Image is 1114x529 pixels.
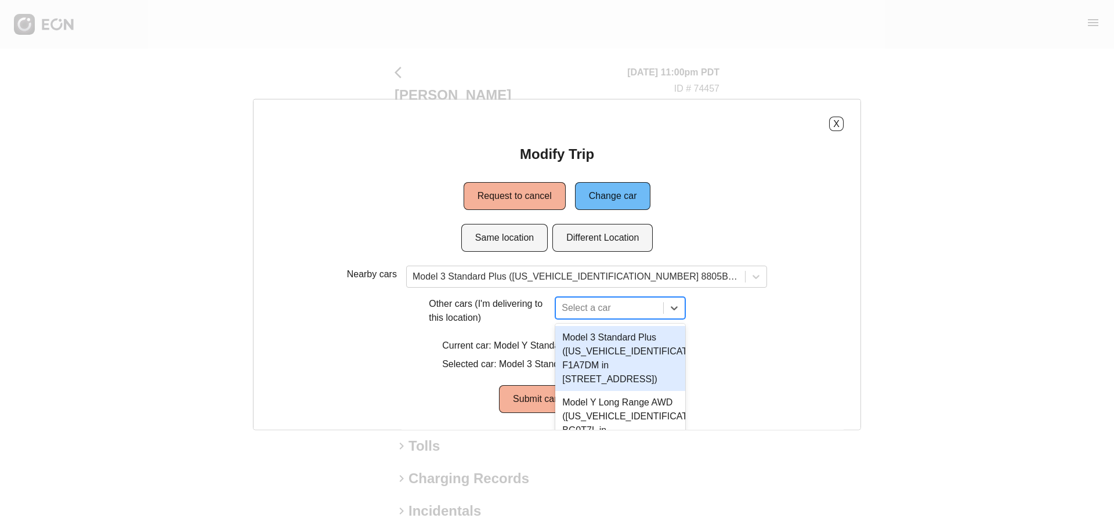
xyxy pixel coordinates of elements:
p: Selected car: Model 3 Standard Plus (8805B0 in 89119) [442,357,672,371]
button: Change car [575,182,651,210]
h2: Modify Trip [520,145,594,164]
div: Model 3 Standard Plus ([US_VEHICLE_IDENTIFICATION_NUMBER] F1A7DM in [STREET_ADDRESS]) [555,326,685,391]
button: Request to cancel [464,182,566,210]
button: Same location [461,224,548,252]
p: Other cars (I'm delivering to this location) [429,297,551,325]
div: Model Y Long Range AWD ([US_VEHICLE_IDENTIFICATION_NUMBER] BG0T7L in [STREET_ADDRESS][PERSON_NAME]) [555,391,685,470]
p: Current car: Model Y Standard (8332B0 in 89119) [442,339,672,353]
p: Nearby cars [347,267,397,281]
button: X [829,117,844,131]
button: Different Location [552,224,653,252]
button: Submit car change [499,385,604,413]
